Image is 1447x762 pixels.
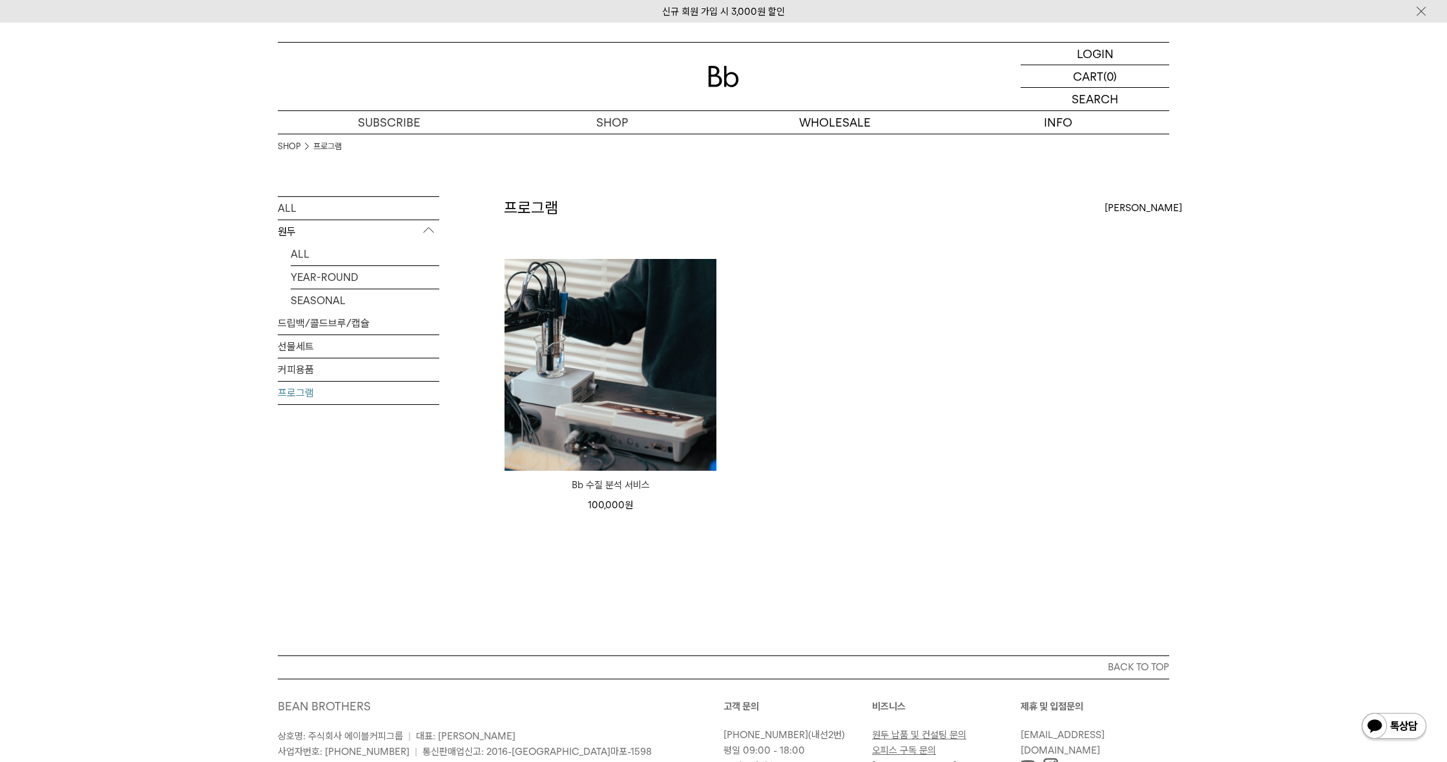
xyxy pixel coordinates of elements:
[278,335,439,358] a: 선물세트
[505,259,716,471] img: Bb 수질 분석 서비스
[278,312,439,335] a: 드립백/콜드브루/캡슐
[278,140,300,153] a: SHOP
[872,699,1021,714] p: 비즈니스
[723,111,946,134] p: WHOLESALE
[278,382,439,404] a: 프로그램
[723,699,872,714] p: 고객 문의
[872,745,936,756] a: 오피스 구독 문의
[723,729,808,741] a: [PHONE_NUMBER]
[278,730,403,742] span: 상호명: 주식회사 에이블커피그룹
[1077,43,1114,65] p: LOGIN
[872,729,966,741] a: 원두 납품 및 컨설팅 문의
[278,197,439,220] a: ALL
[1072,88,1118,110] p: SEARCH
[501,111,723,134] a: SHOP
[422,746,652,757] span: 통신판매업신고: 2016-[GEOGRAPHIC_DATA]마포-1598
[1360,712,1428,743] img: 카카오톡 채널 1:1 채팅 버튼
[408,730,411,742] span: |
[505,477,716,493] a: Bb 수질 분석 서비스
[1021,65,1169,88] a: CART (0)
[291,289,439,312] a: SEASONAL
[1105,200,1182,216] span: [PERSON_NAME]
[278,699,371,713] a: BEAN BROTHERS
[946,111,1169,134] p: INFO
[291,243,439,265] a: ALL
[625,499,633,511] span: 원
[1103,65,1117,87] p: (0)
[1021,729,1105,756] a: [EMAIL_ADDRESS][DOMAIN_NAME]
[1021,43,1169,65] a: LOGIN
[278,111,501,134] a: SUBSCRIBE
[1073,65,1103,87] p: CART
[416,730,515,742] span: 대표: [PERSON_NAME]
[662,6,785,17] a: 신규 회원 가입 시 3,000원 할인
[708,66,739,87] img: 로고
[1021,699,1169,714] p: 제휴 및 입점문의
[723,727,866,743] p: (내선2번)
[723,743,866,758] p: 평일 09:00 - 18:00
[278,358,439,381] a: 커피용품
[278,655,1169,679] button: BACK TO TOP
[278,220,439,243] p: 원두
[278,746,410,757] span: 사업자번호: [PHONE_NUMBER]
[588,499,633,511] span: 100,000
[415,746,417,757] span: |
[313,140,342,153] a: 프로그램
[291,266,439,289] a: YEAR-ROUND
[504,197,558,219] h2: 프로그램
